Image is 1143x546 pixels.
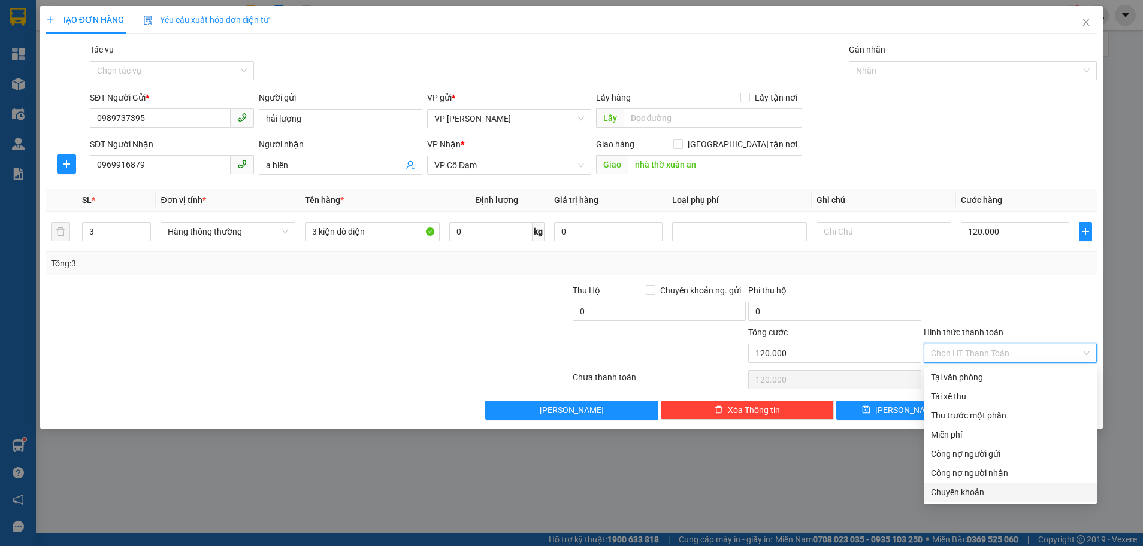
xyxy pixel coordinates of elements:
[931,428,1090,441] div: Miễn phí
[661,401,834,420] button: deleteXóa Thông tin
[427,139,461,149] span: VP Nhận
[1081,17,1091,27] span: close
[237,113,247,122] span: phone
[728,404,780,417] span: Xóa Thông tin
[1069,6,1103,40] button: Close
[51,257,442,270] div: Tổng: 3
[485,401,658,420] button: [PERSON_NAME]
[931,447,1090,460] div: Công nợ người gửi
[596,93,631,102] span: Lấy hàng
[750,91,802,104] span: Lấy tận nơi
[237,159,247,169] span: phone
[434,110,584,128] span: VP Hoàng Liệt
[259,91,423,104] div: Người gửi
[168,223,288,241] span: Hàng thông thường
[596,139,634,149] span: Giao hàng
[748,284,921,302] div: Phí thu hộ
[90,138,254,151] div: SĐT Người Nhận
[931,466,1090,480] div: Công nợ người nhận
[554,195,598,205] span: Giá trị hàng
[667,189,812,212] th: Loại phụ phí
[305,195,344,205] span: Tên hàng
[259,138,423,151] div: Người nhận
[1079,222,1092,241] button: plus
[46,15,124,25] span: TẠO ĐƠN HÀNG
[476,195,518,205] span: Định lượng
[1079,227,1091,236] span: plus
[931,486,1090,499] div: Chuyển khoản
[875,404,939,417] span: [PERSON_NAME]
[554,222,663,241] input: 0
[624,108,802,128] input: Dọc đường
[683,138,802,151] span: [GEOGRAPHIC_DATA] tận nơi
[862,405,870,415] span: save
[931,390,1090,403] div: Tài xế thu
[540,404,604,417] span: [PERSON_NAME]
[15,15,75,75] img: logo.jpg
[46,16,55,24] span: plus
[90,91,254,104] div: SĐT Người Gửi
[849,45,885,54] label: Gán nhãn
[143,16,153,25] img: icon
[161,195,205,205] span: Đơn vị tính
[655,284,746,297] span: Chuyển khoản ng. gửi
[931,371,1090,384] div: Tại văn phòng
[924,444,1097,463] div: Cước gửi hàng sẽ được ghi vào công nợ của người gửi
[51,222,70,241] button: delete
[596,108,624,128] span: Lấy
[15,87,209,107] b: GỬI : VP [PERSON_NAME]
[748,327,788,337] span: Tổng cước
[836,401,966,420] button: save[PERSON_NAME]
[573,286,600,295] span: Thu Hộ
[58,159,75,169] span: plus
[924,463,1097,483] div: Cước gửi hàng sẽ được ghi vào công nợ của người nhận
[57,154,76,174] button: plus
[628,155,802,174] input: Dọc đường
[924,327,1003,337] label: Hình thức thanh toán
[90,45,114,54] label: Tác vụ
[571,371,747,392] div: Chưa thanh toán
[931,409,1090,422] div: Thu trước một phần
[406,160,415,170] span: user-add
[305,222,440,241] input: VD: Bàn, Ghế
[434,156,584,174] span: VP Cổ Đạm
[143,15,270,25] span: Yêu cầu xuất hóa đơn điện tử
[817,222,951,241] input: Ghi Chú
[812,189,956,212] th: Ghi chú
[112,29,501,44] li: Cổ Đạm, xã [GEOGRAPHIC_DATA], [GEOGRAPHIC_DATA]
[427,91,591,104] div: VP gửi
[596,155,628,174] span: Giao
[961,195,1002,205] span: Cước hàng
[82,195,92,205] span: SL
[715,405,723,415] span: delete
[112,44,501,59] li: Hotline: 1900252555
[533,222,545,241] span: kg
